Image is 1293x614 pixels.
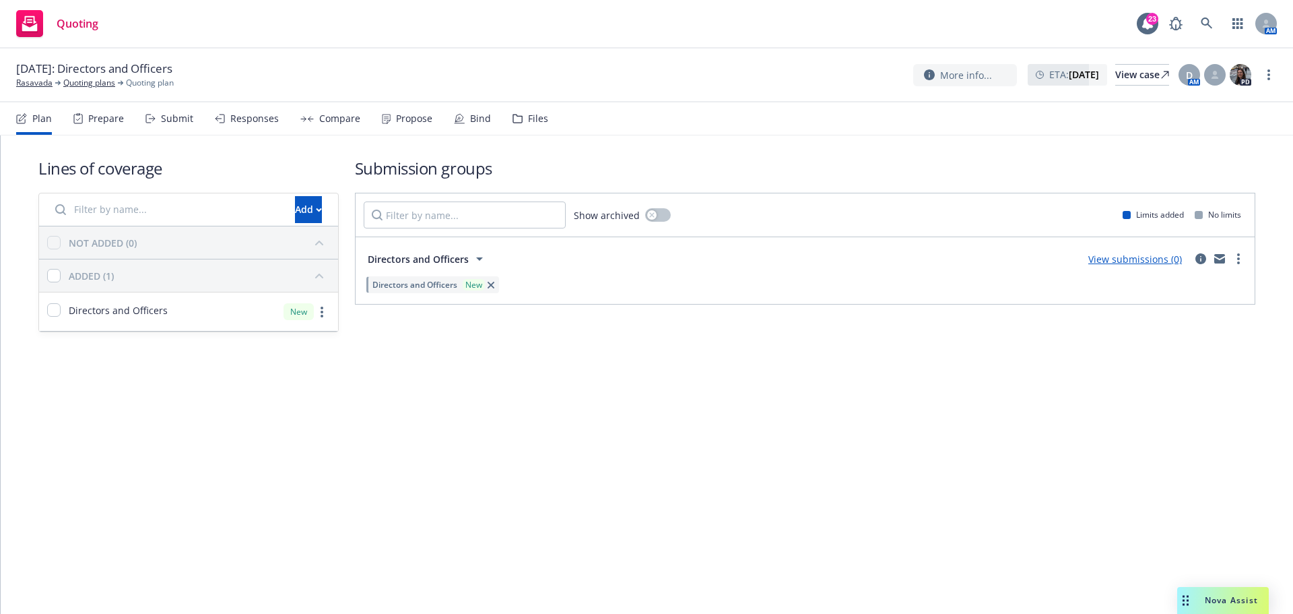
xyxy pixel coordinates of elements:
span: Show archived [574,208,640,222]
button: Directors and Officers [364,245,492,272]
a: Switch app [1224,10,1251,37]
span: [DATE]: Directors and Officers [16,61,172,77]
a: more [314,304,330,320]
a: View case [1115,64,1169,86]
div: Compare [319,113,360,124]
button: ADDED (1) [69,265,330,286]
div: New [284,303,314,320]
a: more [1261,67,1277,83]
div: 23 [1146,13,1158,25]
span: Directors and Officers [372,279,457,290]
span: Directors and Officers [69,303,168,317]
div: NOT ADDED (0) [69,236,137,250]
div: New [463,279,485,290]
div: Add [295,197,322,222]
span: Directors and Officers [368,252,469,266]
a: mail [1212,251,1228,267]
div: Files [528,113,548,124]
input: Filter by name... [364,202,566,228]
div: Responses [230,113,279,124]
a: more [1230,251,1247,267]
button: Nova Assist [1177,587,1269,614]
div: Plan [32,113,52,124]
a: circleInformation [1193,251,1209,267]
h1: Submission groups [355,157,1255,179]
div: Bind [470,113,491,124]
span: Nova Assist [1205,594,1258,606]
button: More info... [913,64,1017,86]
a: Quoting [11,5,104,42]
span: D [1186,68,1193,82]
button: Add [295,196,322,223]
a: Quoting plans [63,77,115,89]
div: Propose [396,113,432,124]
a: Report a Bug [1162,10,1189,37]
div: View case [1115,65,1169,85]
span: Quoting plan [126,77,174,89]
div: No limits [1195,209,1241,220]
span: More info... [940,68,992,82]
div: ADDED (1) [69,269,114,283]
div: Limits added [1123,209,1184,220]
span: ETA : [1049,67,1099,82]
span: Quoting [57,18,98,29]
div: Drag to move [1177,587,1194,614]
h1: Lines of coverage [38,157,339,179]
a: View submissions (0) [1088,253,1182,266]
input: Filter by name... [47,196,287,223]
div: Prepare [88,113,124,124]
img: photo [1230,64,1251,86]
div: Submit [161,113,193,124]
button: NOT ADDED (0) [69,232,330,253]
a: Search [1193,10,1220,37]
a: Rasavada [16,77,53,89]
strong: [DATE] [1069,68,1099,81]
